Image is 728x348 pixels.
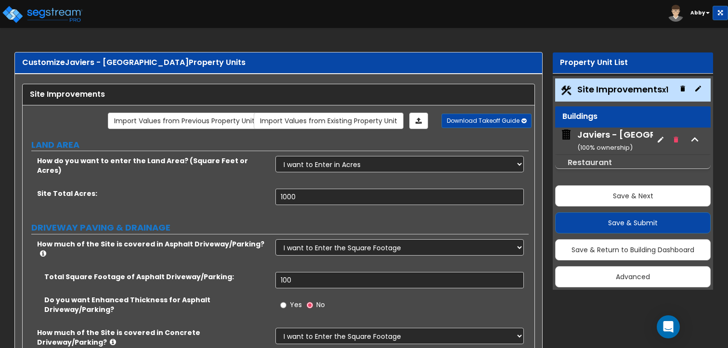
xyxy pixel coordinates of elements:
[577,129,718,153] div: Javiers - [GEOGRAPHIC_DATA]
[44,295,268,314] label: Do you want Enhanced Thickness for Asphalt Driveway/Parking?
[316,300,325,309] span: No
[447,116,520,125] span: Download Takeoff Guide
[560,129,572,141] img: building.svg
[31,139,529,151] label: LAND AREA
[657,315,680,338] div: Open Intercom Messenger
[30,89,527,100] div: Site Improvements
[22,57,535,68] div: Customize Property Units
[667,5,684,22] img: avatar.png
[409,113,428,129] a: Import the dynamic attributes value through Excel sheet
[44,272,268,282] label: Total Square Footage of Asphalt Driveway/Parking:
[254,113,403,129] a: Import the dynamic attribute values from existing properties.
[662,85,668,95] small: x1
[31,221,529,234] label: DRIVEWAY PAVING & DRAINAGE
[560,129,653,153] span: Javiers - Newport Beach
[568,157,612,168] small: Restaurant
[37,189,268,198] label: Site Total Acres:
[40,250,46,257] i: click for more info!
[577,83,668,95] span: Site Improvements
[65,57,189,68] span: Javiers - [GEOGRAPHIC_DATA]
[108,113,261,129] a: Import the dynamic attribute values from previous properties.
[555,212,711,233] button: Save & Submit
[442,114,532,128] button: Download Takeoff Guide
[37,156,268,175] label: How do you want to enter the Land Area? (Square Feet or Acres)
[555,185,711,206] button: Save & Next
[555,266,711,287] button: Advanced
[290,300,302,309] span: Yes
[110,338,116,346] i: click for more info!
[37,239,268,258] label: How much of the Site is covered in Asphalt Driveway/Parking?
[577,143,633,152] small: ( 100 % ownership)
[562,111,703,122] div: Buildings
[1,5,83,24] img: logo_pro_r.png
[37,328,268,347] label: How much of the Site is covered in Concrete Driveway/Parking?
[560,84,572,97] img: Construction.png
[555,239,711,260] button: Save & Return to Building Dashboard
[690,9,705,16] b: Abby
[307,300,313,310] input: No
[560,57,706,68] div: Property Unit List
[280,300,286,310] input: Yes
